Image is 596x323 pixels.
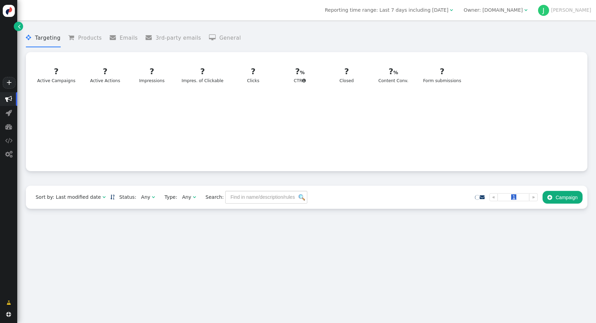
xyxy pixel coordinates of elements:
[529,193,538,201] a: »
[489,193,498,201] a: «
[68,29,102,47] li: Products
[182,194,191,201] div: Any
[18,23,21,30] span: 
[3,5,15,17] img: logo-icon.svg
[511,194,516,200] span: 1
[538,7,591,13] a: J[PERSON_NAME]
[6,109,12,116] span: 
[160,194,177,201] span: Type:
[201,194,224,200] span: Search:
[236,66,270,84] div: Clicks
[33,61,80,88] a: ?Active Campaigns
[524,8,527,12] span: 
[135,66,169,84] div: Impressions
[5,96,12,102] span: 
[330,66,364,84] div: Closed
[330,66,364,78] div: ?
[372,61,415,88] a: ?Content Conv.
[135,66,169,78] div: ?
[88,66,122,84] div: Active Actions
[423,66,461,78] div: ?
[110,35,120,41] span: 
[419,61,465,88] a: ?Form submissions
[131,61,173,88] a: ?Impressions
[110,29,138,47] li: Emails
[325,7,448,13] span: Reporting time range: Last 7 days including [DATE]
[543,191,583,203] button: Campaign
[110,194,115,200] a: 
[236,66,270,78] div: ?
[325,61,368,88] a: ?Closed
[36,194,101,201] div: Sort by: Last modified date
[302,78,306,83] span: 
[115,194,136,201] span: Status:
[2,296,16,309] a: 
[182,66,223,84] div: Impres. of Clickable
[538,5,549,16] div: J
[279,61,321,88] a: ?CTR
[37,66,76,84] div: Active Campaigns
[102,195,106,199] span: 
[146,29,201,47] li: 3rd-party emails
[376,66,410,84] div: Content Conv.
[209,35,219,41] span: 
[88,66,122,78] div: ?
[84,61,126,88] a: ?Active Actions
[225,191,307,203] input: Find in name/description/rules
[376,66,410,78] div: ?
[26,35,35,41] span: 
[480,195,485,199] span: 
[464,7,523,14] div: Owner: [DOMAIN_NAME]
[5,137,12,144] span: 
[450,8,453,12] span: 
[193,195,196,199] span: 
[283,66,317,78] div: ?
[68,35,78,41] span: 
[14,22,23,31] a: 
[3,77,15,89] a: +
[182,66,223,78] div: ?
[152,195,155,199] span: 
[177,61,228,88] a: ?Impres. of Clickable
[26,29,60,47] li: Targeting
[110,195,115,199] span: Sorted in descending order
[6,312,11,317] span: 
[7,299,11,306] span: 
[146,35,156,41] span: 
[209,29,241,47] li: General
[141,194,150,201] div: Any
[299,194,305,200] img: icon_search.png
[5,151,12,158] span: 
[37,66,76,78] div: ?
[5,123,12,130] span: 
[480,194,485,200] a: 
[547,195,552,200] span: 
[423,66,461,84] div: Form submissions
[283,66,317,84] div: CTR
[232,61,274,88] a: ?Clicks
